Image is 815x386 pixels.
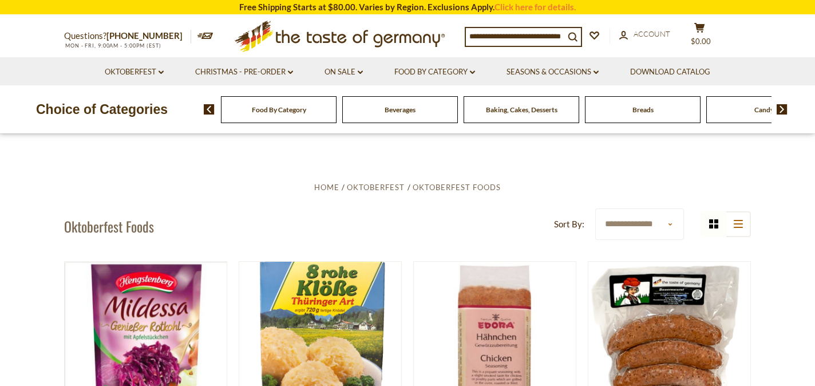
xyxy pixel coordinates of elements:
a: Christmas - PRE-ORDER [195,66,293,78]
a: Click here for details. [494,2,576,12]
a: Oktoberfest [105,66,164,78]
span: MON - FRI, 9:00AM - 5:00PM (EST) [64,42,161,49]
img: next arrow [777,104,788,115]
a: [PHONE_NUMBER] [106,30,183,41]
a: Seasons & Occasions [507,66,599,78]
a: Account [619,28,670,41]
span: $0.00 [691,37,711,46]
p: Questions? [64,29,191,44]
a: Food By Category [394,66,475,78]
h1: Oktoberfest Foods [64,218,154,235]
a: Candy [754,105,774,114]
a: Download Catalog [630,66,710,78]
label: Sort By: [554,217,584,231]
img: previous arrow [204,104,215,115]
a: Baking, Cakes, Desserts [486,105,557,114]
a: Home [314,183,339,192]
a: Beverages [385,105,416,114]
span: Account [634,29,670,38]
a: Breads [632,105,654,114]
a: Food By Category [252,105,306,114]
button: $0.00 [682,22,717,51]
a: Oktoberfest Foods [413,183,501,192]
a: On Sale [325,66,363,78]
a: Oktoberfest [347,183,405,192]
